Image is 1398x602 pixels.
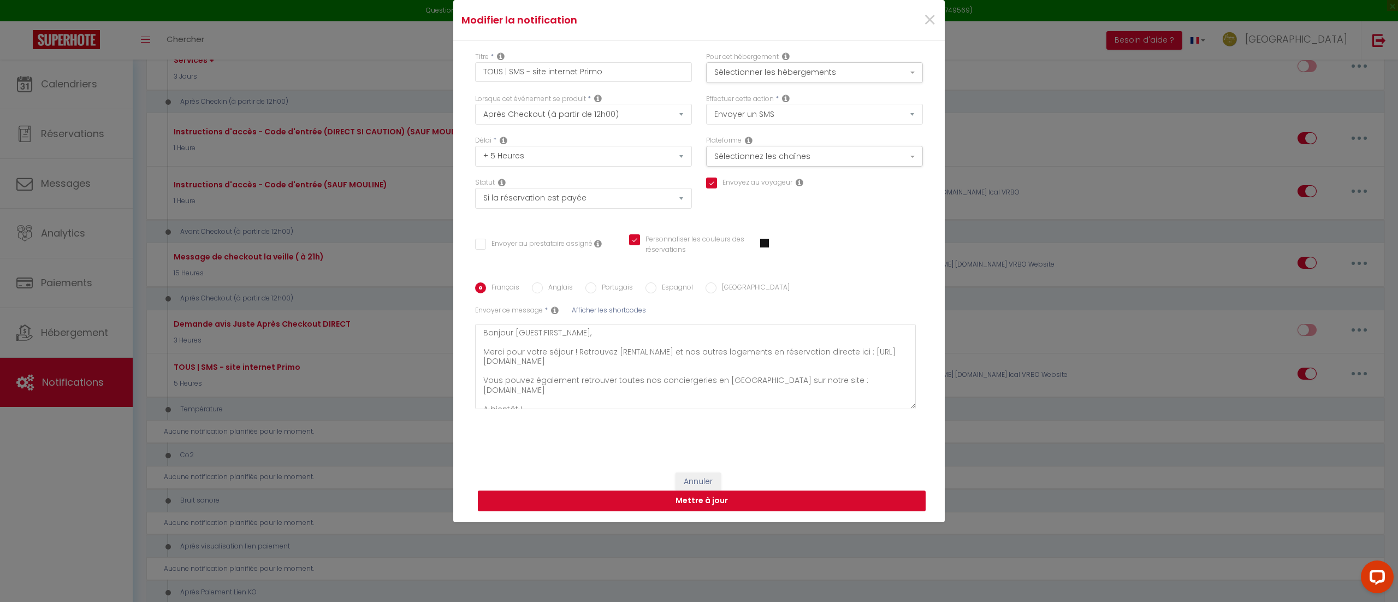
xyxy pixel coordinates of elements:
iframe: LiveChat chat widget [1352,556,1398,602]
h4: Modifier la notification [461,13,773,28]
label: Plateforme [706,135,742,146]
label: Délai [475,135,491,146]
i: This Rental [782,52,790,61]
i: Action Time [500,136,507,145]
span: Afficher les shortcodes [572,305,646,315]
button: Close [923,9,937,32]
label: [GEOGRAPHIC_DATA] [716,282,790,294]
button: Sélectionnez les chaînes [706,146,923,167]
i: Booking status [498,178,506,187]
i: Envoyer au prestataire si il est assigné [594,239,602,248]
i: Title [497,52,505,61]
i: Action Type [782,94,790,103]
label: Espagnol [656,282,693,294]
button: Sélectionner les hébergements [706,62,923,83]
button: Annuler [676,473,721,491]
label: Portugais [596,282,633,294]
i: Action Channel [745,136,753,145]
label: Envoyer ce message [475,305,543,316]
button: Mettre à jour [478,491,926,511]
label: Pour cet hébergement [706,52,779,62]
span: × [923,4,937,37]
i: Event Occur [594,94,602,103]
label: Français [486,282,519,294]
i: Send to guest [796,178,803,187]
label: Titre [475,52,489,62]
label: Statut [475,178,495,188]
label: Anglais [543,282,573,294]
i: Sms [551,306,559,315]
label: Effectuer cette action [706,94,774,104]
label: Lorsque cet événement se produit [475,94,586,104]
